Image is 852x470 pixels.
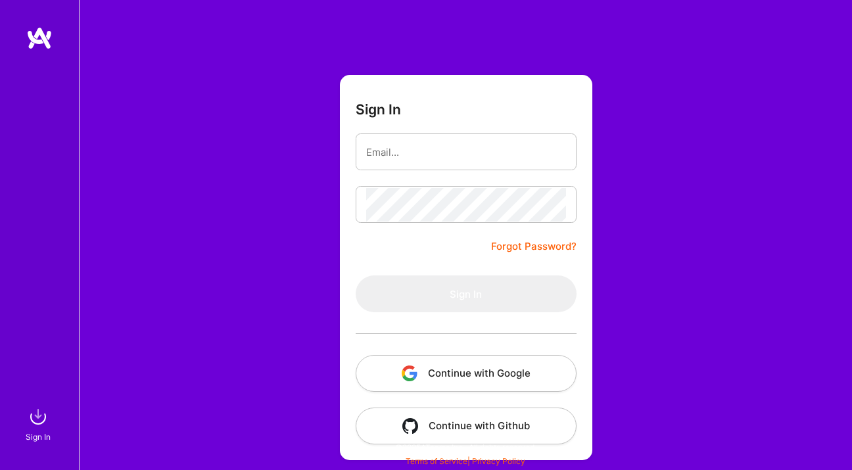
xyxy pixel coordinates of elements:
[406,456,525,466] span: |
[26,430,51,444] div: Sign In
[356,275,577,312] button: Sign In
[356,408,577,444] button: Continue with Github
[28,404,51,444] a: sign inSign In
[402,365,417,381] img: icon
[26,26,53,50] img: logo
[366,135,566,169] input: Email...
[406,456,467,466] a: Terms of Service
[25,404,51,430] img: sign in
[472,456,525,466] a: Privacy Policy
[356,355,577,392] button: Continue with Google
[402,418,418,434] img: icon
[79,431,852,463] div: © 2025 ATeams Inc., All rights reserved.
[356,101,401,118] h3: Sign In
[491,239,577,254] a: Forgot Password?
